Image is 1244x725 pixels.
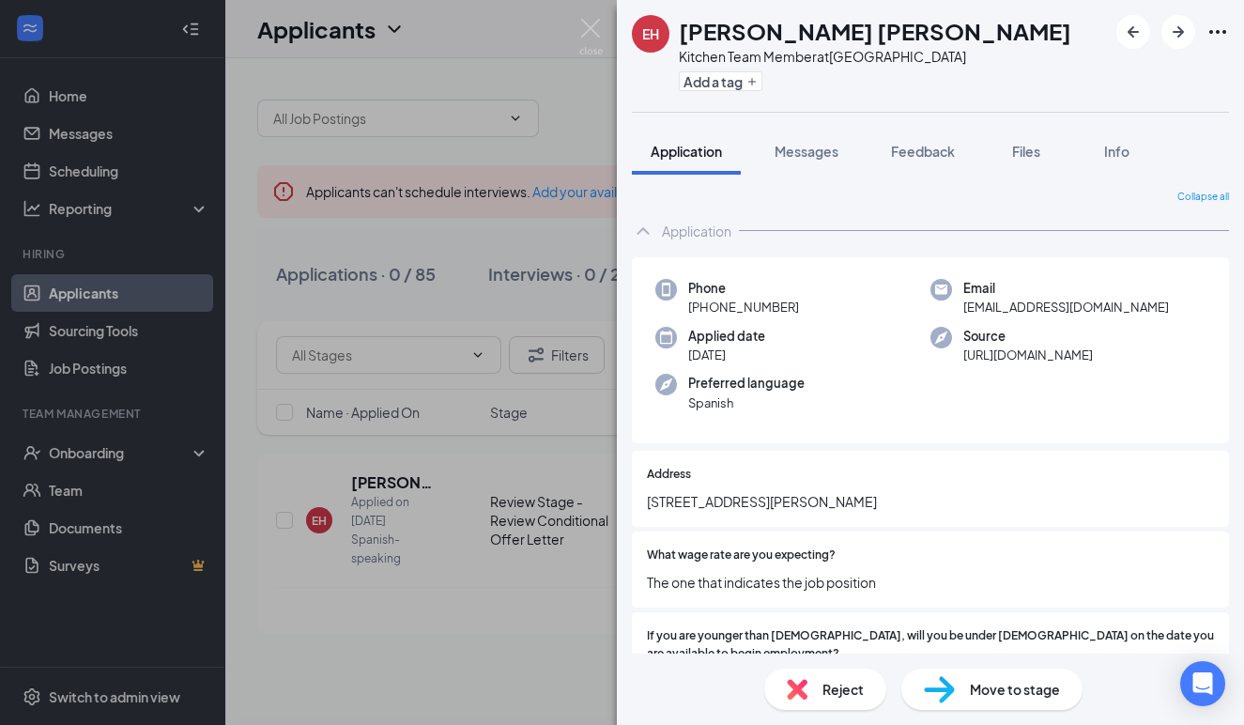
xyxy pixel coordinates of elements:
span: [EMAIL_ADDRESS][DOMAIN_NAME] [963,298,1169,316]
span: Files [1012,143,1040,160]
span: Email [963,279,1169,298]
svg: Plus [746,76,758,87]
span: [DATE] [688,346,765,364]
span: The one that indicates the job position [647,572,1214,593]
span: [STREET_ADDRESS][PERSON_NAME] [647,491,1214,512]
span: Feedback [891,143,955,160]
svg: ArrowRight [1167,21,1190,43]
span: Phone [688,279,799,298]
svg: ChevronUp [632,220,654,242]
button: ArrowLeftNew [1116,15,1150,49]
div: Application [662,222,731,240]
h1: [PERSON_NAME] [PERSON_NAME] [679,15,1071,47]
button: ArrowRight [1161,15,1195,49]
span: If you are younger than [DEMOGRAPHIC_DATA], will you be under [DEMOGRAPHIC_DATA] on the date you ... [647,627,1214,663]
span: Applied date [688,327,765,346]
button: PlusAdd a tag [679,71,762,91]
span: [URL][DOMAIN_NAME] [963,346,1093,364]
span: Application [651,143,722,160]
span: Address [647,466,691,484]
div: EH [642,24,659,43]
span: Collapse all [1177,190,1229,205]
span: Info [1104,143,1129,160]
span: Messages [775,143,838,160]
span: [PHONE_NUMBER] [688,298,799,316]
div: Kitchen Team Member at [GEOGRAPHIC_DATA] [679,47,1071,66]
span: Preferred language [688,374,805,393]
svg: Ellipses [1206,21,1229,43]
span: Reject [822,679,864,700]
span: Source [963,327,1093,346]
span: Move to stage [970,679,1060,700]
span: What wage rate are you expecting? [647,547,836,564]
div: Open Intercom Messenger [1180,661,1225,706]
span: Spanish [688,393,805,412]
svg: ArrowLeftNew [1122,21,1144,43]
